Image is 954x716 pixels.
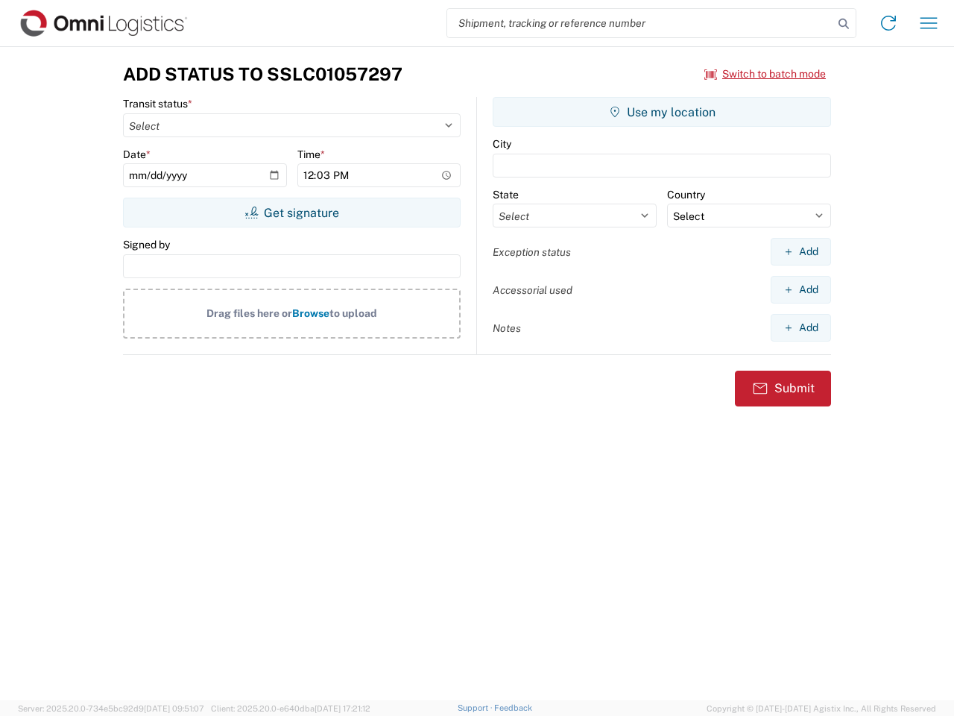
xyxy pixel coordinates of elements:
[123,97,192,110] label: Transit status
[704,62,826,87] button: Switch to batch mode
[18,704,204,713] span: Server: 2025.20.0-734e5bc92d9
[735,371,831,406] button: Submit
[493,321,521,335] label: Notes
[211,704,370,713] span: Client: 2025.20.0-e640dba
[771,276,831,304] button: Add
[315,704,370,713] span: [DATE] 17:21:12
[329,307,377,319] span: to upload
[667,188,705,201] label: Country
[493,188,519,201] label: State
[206,307,292,319] span: Drag files here or
[493,283,572,297] label: Accessorial used
[447,9,833,37] input: Shipment, tracking or reference number
[123,198,461,227] button: Get signature
[292,307,329,319] span: Browse
[123,238,170,251] label: Signed by
[144,704,204,713] span: [DATE] 09:51:07
[494,703,532,712] a: Feedback
[493,137,511,151] label: City
[493,97,831,127] button: Use my location
[493,245,571,259] label: Exception status
[771,238,831,266] button: Add
[123,63,402,85] h3: Add Status to SSLC01057297
[297,148,325,161] label: Time
[771,314,831,342] button: Add
[458,703,495,712] a: Support
[707,702,936,715] span: Copyright © [DATE]-[DATE] Agistix Inc., All Rights Reserved
[123,148,151,161] label: Date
